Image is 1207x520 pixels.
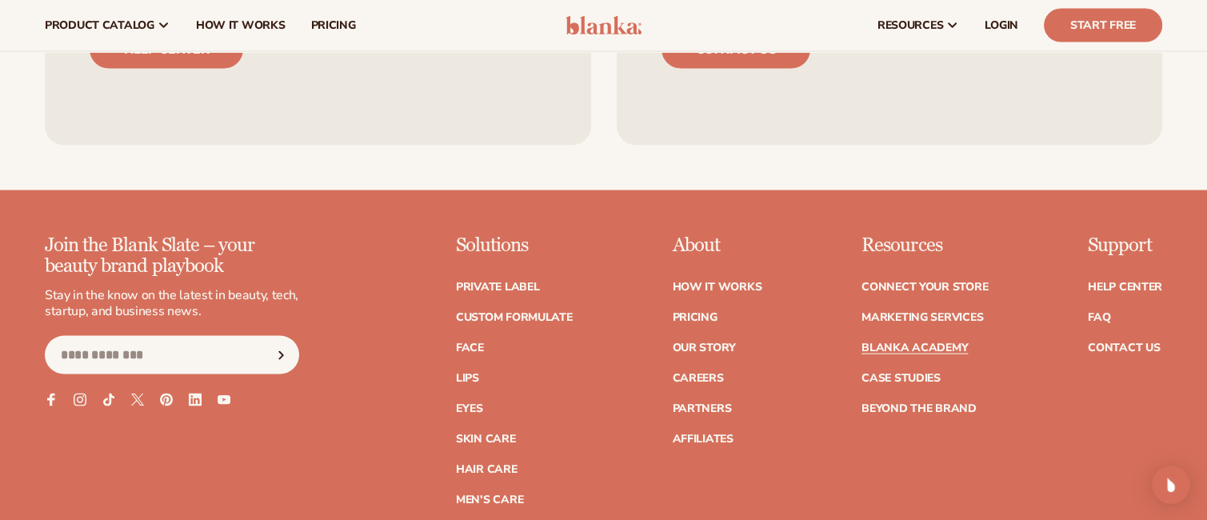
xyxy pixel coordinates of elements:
a: Pricing [672,312,717,323]
a: Private label [456,282,539,293]
a: Affiliates [672,434,733,445]
a: Custom formulate [456,312,573,323]
a: Lips [456,373,479,384]
a: Partners [672,403,731,414]
a: Men's Care [456,494,523,506]
a: Start Free [1044,9,1162,42]
a: Contact Us [1088,342,1160,354]
a: Case Studies [861,373,941,384]
p: Solutions [456,235,573,256]
a: Eyes [456,403,483,414]
span: LOGIN [985,19,1018,32]
p: Support [1088,235,1162,256]
span: resources [877,19,943,32]
a: Our Story [672,342,735,354]
a: Skin Care [456,434,515,445]
div: Open Intercom Messenger [1152,466,1190,504]
span: pricing [310,19,355,32]
a: Hair Care [456,464,517,475]
span: product catalog [45,19,154,32]
button: Subscribe [263,336,298,374]
img: logo [566,16,641,35]
a: Blanka Academy [861,342,968,354]
p: About [672,235,761,256]
a: Careers [672,373,723,384]
p: Stay in the know on the latest in beauty, tech, startup, and business news. [45,287,299,321]
a: Face [456,342,484,354]
a: How It Works [672,282,761,293]
span: How It Works [196,19,286,32]
a: Connect your store [861,282,988,293]
a: Beyond the brand [861,403,977,414]
p: Resources [861,235,988,256]
a: Help Center [1088,282,1162,293]
a: FAQ [1088,312,1110,323]
a: Marketing services [861,312,983,323]
p: Join the Blank Slate – your beauty brand playbook [45,235,299,278]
